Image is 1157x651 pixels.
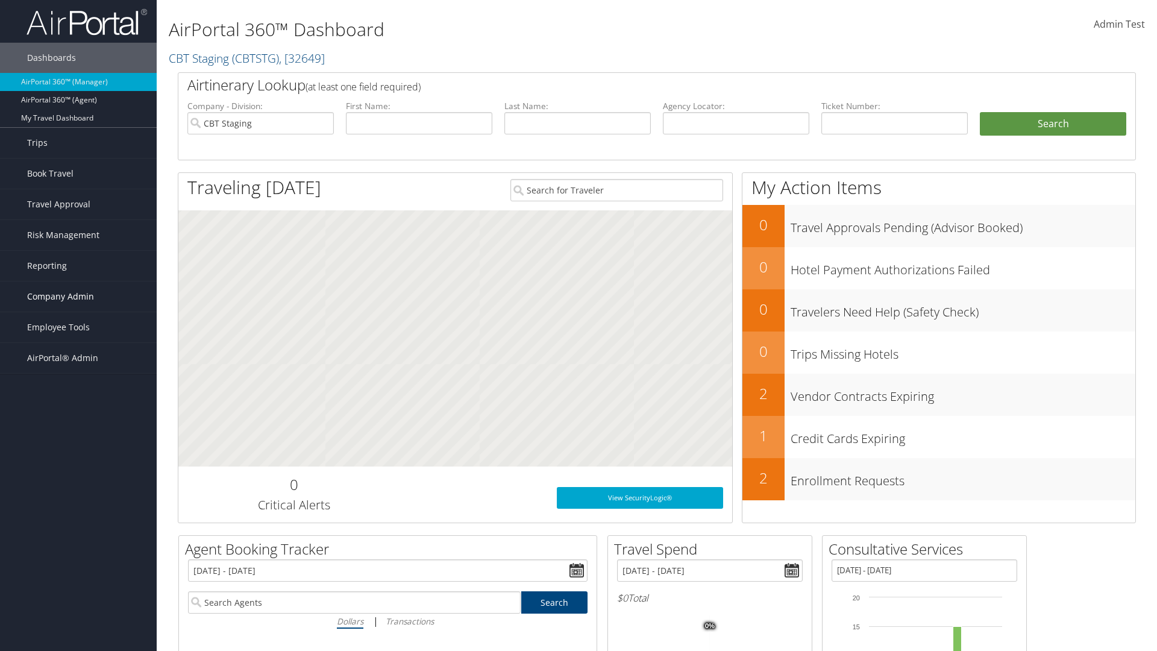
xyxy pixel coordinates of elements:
tspan: 0% [705,623,715,630]
h2: Airtinerary Lookup [187,75,1047,95]
a: 0Travel Approvals Pending (Advisor Booked) [742,205,1135,247]
span: , [ 32649 ] [279,50,325,66]
h3: Critical Alerts [187,497,400,514]
span: Reporting [27,251,67,281]
span: Travel Approval [27,189,90,219]
span: Book Travel [27,159,74,189]
h2: 0 [742,257,785,277]
label: Ticket Number: [821,100,968,112]
span: Dashboards [27,43,76,73]
label: Agency Locator: [663,100,809,112]
span: Risk Management [27,220,99,250]
h2: 0 [742,215,785,235]
span: Company Admin [27,281,94,312]
h3: Travel Approvals Pending (Advisor Booked) [791,213,1135,236]
h3: Travelers Need Help (Safety Check) [791,298,1135,321]
a: 0Travelers Need Help (Safety Check) [742,289,1135,332]
a: CBT Staging [169,50,325,66]
h2: Agent Booking Tracker [185,539,597,559]
span: Admin Test [1094,17,1145,31]
span: (at least one field required) [306,80,421,93]
h3: Enrollment Requests [791,467,1135,489]
h2: 0 [742,341,785,362]
img: airportal-logo.png [27,8,147,36]
button: Search [980,112,1126,136]
h3: Trips Missing Hotels [791,340,1135,363]
div: | [188,614,588,629]
i: Dollars [337,615,363,627]
tspan: 15 [853,623,860,631]
a: 1Credit Cards Expiring [742,416,1135,458]
h6: Total [617,591,803,605]
label: First Name: [346,100,492,112]
span: ( CBTSTG ) [232,50,279,66]
a: 0Hotel Payment Authorizations Failed [742,247,1135,289]
h3: Vendor Contracts Expiring [791,382,1135,405]
h3: Credit Cards Expiring [791,424,1135,447]
h2: Consultative Services [829,539,1026,559]
input: Search Agents [188,591,521,614]
h2: 2 [742,383,785,404]
h2: 1 [742,426,785,446]
h1: AirPortal 360™ Dashboard [169,17,820,42]
span: $0 [617,591,628,605]
label: Company - Division: [187,100,334,112]
h2: 0 [742,299,785,319]
h2: 2 [742,468,785,488]
a: 2Enrollment Requests [742,458,1135,500]
a: 0Trips Missing Hotels [742,332,1135,374]
h2: 0 [187,474,400,495]
span: Employee Tools [27,312,90,342]
span: Trips [27,128,48,158]
a: Search [521,591,588,614]
h2: Travel Spend [614,539,812,559]
span: AirPortal® Admin [27,343,98,373]
h3: Hotel Payment Authorizations Failed [791,256,1135,278]
i: Transactions [386,615,434,627]
a: Admin Test [1094,6,1145,43]
label: Last Name: [504,100,651,112]
h1: My Action Items [742,175,1135,200]
a: View SecurityLogic® [557,487,723,509]
a: 2Vendor Contracts Expiring [742,374,1135,416]
input: Search for Traveler [510,179,723,201]
h1: Traveling [DATE] [187,175,321,200]
tspan: 20 [853,594,860,602]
